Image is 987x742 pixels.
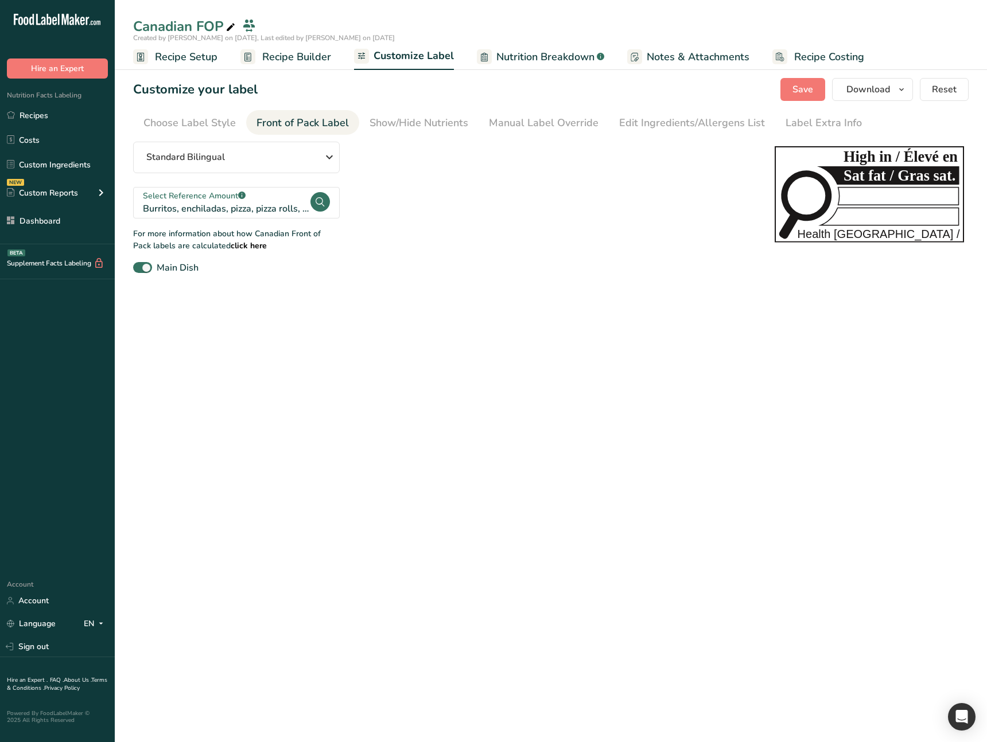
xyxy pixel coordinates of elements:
button: Save [780,78,825,101]
div: Powered By FoodLabelMaker © 2025 All Rights Reserved [7,710,108,724]
a: Customize Label [354,43,454,71]
span: Main Dish [157,261,199,274]
a: Nutrition Breakdown [477,44,604,70]
div: Custom Reports [7,187,78,199]
span: Download [846,83,890,96]
button: Reset [920,78,969,101]
span: Recipe Costing [794,49,864,65]
a: Recipe Setup [133,44,217,70]
span: Recipe Builder [262,49,331,65]
div: EN [84,617,108,631]
span: Nutrition Breakdown [496,49,594,65]
div: Manual Label Override [489,115,599,131]
a: FAQ . [50,676,64,684]
a: Notes & Attachments [627,44,749,70]
div: Open Intercom Messenger [948,703,976,731]
button: Download [832,78,913,101]
div: For more information about how Canadian Front of Pack labels are calculated [133,228,340,252]
div: Edit Ingredients/Allergens List [619,115,765,131]
div: Show/Hide Nutrients [370,115,468,131]
div: BETA [7,249,25,256]
span: Save [792,83,813,96]
a: Terms & Conditions . [7,676,107,692]
a: Hire an Expert . [7,676,48,684]
span: Reset [932,83,957,96]
a: Recipe Costing [772,44,864,70]
div: Label Extra Info [786,115,862,131]
div: Choose Label Style [143,115,236,131]
button: Standard Bilingual [133,142,340,173]
tspan: High in / Élevé en [844,148,958,165]
tspan: Sat fat / Gras sat. [844,167,955,184]
h1: Customize your label [133,80,258,99]
a: Recipe Builder [240,44,331,70]
div: Select Reference Amount [143,190,309,202]
div: Front of Pack Label [257,115,349,131]
div: NEW [7,179,24,186]
span: Standard Bilingual [146,150,225,164]
a: About Us . [64,676,91,684]
span: Recipe Setup [155,49,217,65]
a: Privacy Policy [44,684,80,692]
div: Canadian FOP [133,16,238,37]
a: click here [231,240,267,251]
span: Created by [PERSON_NAME] on [DATE], Last edited by [PERSON_NAME] on [DATE] [133,33,395,42]
span: Customize Label [374,48,454,64]
button: Hire an Expert [7,58,108,79]
a: Language [7,614,56,634]
span: Notes & Attachments [647,49,749,65]
div: Burritos, enchiladas, pizza, pizza rolls, sausage rolls, pastry rolls, cabbage rolls, quiche, san... [143,202,309,216]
